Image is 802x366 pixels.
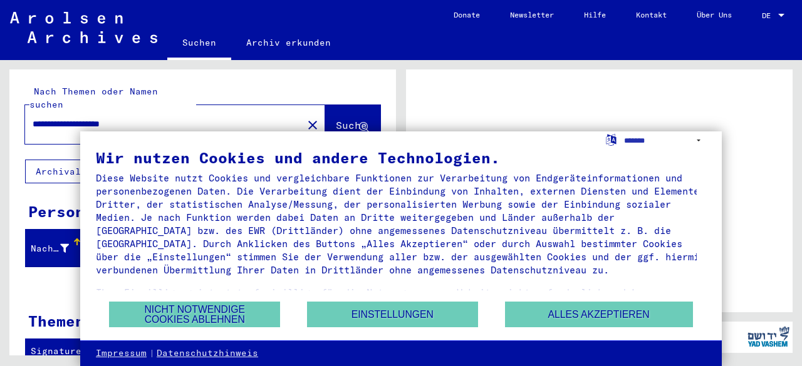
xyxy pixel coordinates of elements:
[29,86,158,110] mat-label: Nach Themen oder Namen suchen
[307,302,478,327] button: Einstellungen
[605,133,618,145] label: Sprache auswählen
[231,28,346,58] a: Archiv erkunden
[28,310,85,332] div: Themen
[624,131,706,150] select: Sprache auswählen
[762,11,776,20] span: DE
[305,118,320,133] mat-icon: close
[26,231,82,266] mat-header-cell: Nachname
[31,342,115,362] div: Signature
[109,302,280,327] button: Nicht notwendige Cookies ablehnen
[28,200,103,223] div: Personen
[31,345,102,358] div: Signature
[10,12,157,43] img: Arolsen_neg.svg
[31,238,85,258] div: Nachname
[96,171,706,277] div: Diese Website nutzt Cookies und vergleichbare Funktionen zur Verarbeitung von Endgeräteinformatio...
[745,321,792,352] img: yv_logo.png
[96,150,706,165] div: Wir nutzen Cookies und andere Technologien.
[167,28,231,60] a: Suchen
[505,302,693,327] button: Alles akzeptieren
[157,347,258,360] a: Datenschutzhinweis
[96,347,147,360] a: Impressum
[31,242,69,255] div: Nachname
[25,160,158,183] button: Archival tree units
[336,119,367,131] span: Suche
[300,112,325,137] button: Clear
[325,105,380,144] button: Suche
